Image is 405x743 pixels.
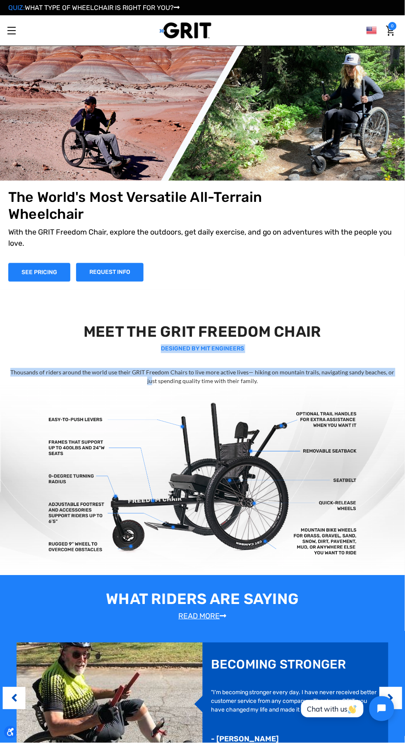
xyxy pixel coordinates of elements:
button: Previous [10,686,18,711]
img: us.png [367,25,377,36]
img: Cart [386,26,395,36]
img: GRIT All-Terrain Wheelchair and Mobility Equipment [160,22,211,39]
p: DESIGNED BY MIT ENGINEERS [10,345,395,353]
span: 0 [388,22,397,30]
a: Shop Now [8,263,70,282]
a: QUIZ:WHAT TYPE OF WHEELCHAIR IS RIGHT FOR YOU? [8,4,180,12]
a: Read More [179,612,227,621]
button: Next [387,686,395,711]
h3: Becoming stronger [211,657,346,672]
p: With the GRIT Freedom Chair, explore the outdoors, get daily exercise, and go on adventures with ... [8,227,397,249]
p: Thousands of riders around the world use their GRIT Freedom Chairs to live more active lives— hik... [10,368,395,386]
h1: The World's Most Versatile All-Terrain Wheelchair [8,189,319,223]
a: Slide number 1, Request Information [76,263,144,282]
span: Toggle menu [7,30,16,31]
a: Cart with 0 items [384,22,397,39]
span: QUIZ: [8,4,25,12]
h2: MEET THE GRIT FREEDOM CHAIR [10,323,395,341]
p: "I'm becoming stronger every day. I have never received better customer service from any company.... [211,688,381,714]
iframe: Tidio Chat [292,690,401,729]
